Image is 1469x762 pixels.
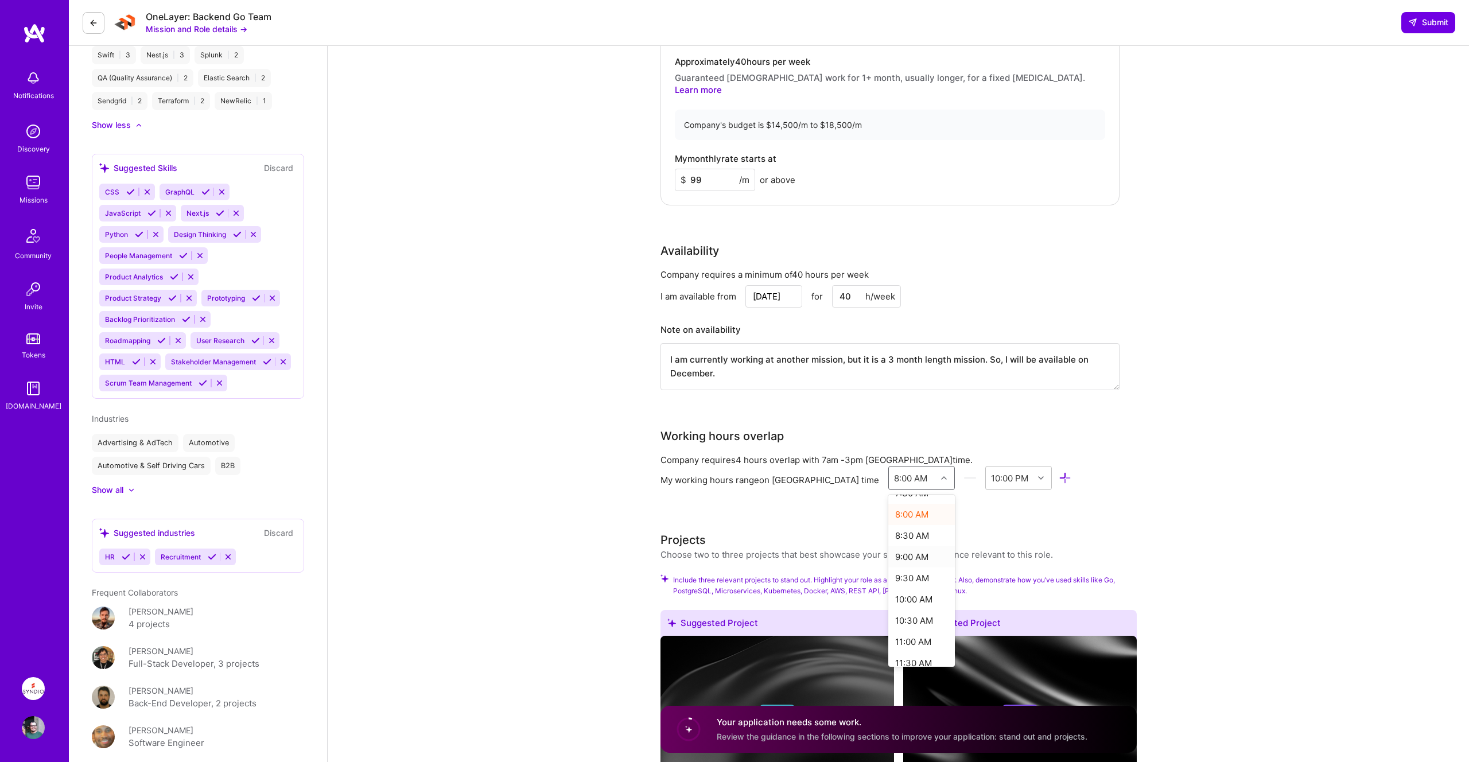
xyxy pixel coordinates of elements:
i: Reject [138,553,147,561]
span: Product Strategy [105,294,161,302]
div: Swift 3 [92,46,136,64]
i: Reject [268,294,277,302]
button: Discard [261,526,297,539]
i: Reject [143,188,151,196]
i: Reject [267,336,276,345]
div: Note on availability [660,321,741,339]
img: discovery [22,120,45,143]
span: Recruitment [161,553,201,561]
div: B2B [215,457,240,475]
a: User Avatar[PERSON_NAME]Back-End Developer, 2 projects [92,685,304,710]
button: Mission and Role details → [146,23,247,35]
h4: Approximately 40 hours per week [675,57,1105,67]
i: Accept [126,188,135,196]
div: Suggested industries [99,527,195,539]
span: User Research [196,336,244,345]
i: Accept [208,553,216,561]
div: Show all [92,484,123,496]
img: Syndio: CCA Workflow Orchestration Migration [22,677,45,700]
div: I am available from [660,290,736,302]
a: Learn more [675,84,722,95]
i: icon LeftArrowDark [89,18,98,28]
span: Prototyping [207,294,245,302]
i: Reject [215,379,224,387]
i: Accept [201,188,210,196]
div: [PERSON_NAME] [129,685,193,697]
span: Include three relevant projects to stand out. Highlight your role as a Back-End Developer. Also, ... [673,574,1137,596]
i: Reject [151,230,160,239]
img: tokens [26,333,40,344]
i: Accept [147,209,156,217]
div: 4 projects [129,617,170,631]
div: Choose two to three projects that best showcase your skills and experience relevant to this role. [660,549,1053,561]
i: Accept [252,294,261,302]
div: Availability [660,242,719,259]
span: Stakeholder Management [171,357,256,366]
div: Sendgrid 2 [92,92,147,110]
i: Reject [217,188,226,196]
img: logo [23,23,46,44]
i: Accept [263,357,271,366]
div: Software Engineer [129,736,204,750]
span: Industries [92,414,129,423]
i: Reject [164,209,173,217]
i: Accept [233,230,242,239]
span: Product Analytics [105,273,163,281]
div: Automotive & Self Driving Cars [92,457,211,475]
div: Elastic Search 2 [198,69,271,87]
img: Company Logo [114,11,137,34]
div: 10:00 PM [991,472,1028,484]
div: Automotive [183,434,235,452]
img: User Avatar [92,646,115,669]
div: Full-Stack Developer, 3 projects [129,657,259,671]
span: | [177,73,179,83]
span: People Management [105,251,172,260]
div: Company requires a minimum of 40 hours per week [660,269,1120,281]
img: User Avatar [92,607,115,629]
img: User Avatar [22,716,45,739]
div: Advertising & AdTech [92,434,178,452]
span: Design Thinking [174,230,226,239]
img: User Avatar [92,725,115,748]
div: Notifications [13,90,54,102]
span: or above [760,174,795,186]
img: User Avatar [92,686,115,709]
a: User Avatar [19,716,48,739]
div: h/week [865,290,895,302]
div: Tokens [22,349,45,361]
div: Nest.js 3 [141,46,190,64]
img: bell [22,67,45,90]
i: icon HorizontalInLineDivider [963,472,977,485]
span: | [254,73,257,83]
i: icon SuggestedTeams [99,163,109,173]
span: /m [739,174,749,186]
div: QA (Quality Assurance) 2 [92,69,193,87]
div: for [811,290,823,302]
div: My working hours range on [GEOGRAPHIC_DATA] time [660,474,879,486]
div: 9:30 AM [888,567,955,589]
i: Reject [185,294,193,302]
img: Invite [22,278,45,301]
span: | [193,96,196,106]
div: [DOMAIN_NAME] [6,400,61,412]
div: Splunk 2 [195,46,244,64]
div: Suggested Project [660,610,894,640]
i: Accept [251,336,260,345]
span: 7am - 3pm [822,454,863,465]
i: Reject [249,230,258,239]
div: Company requires 4 hours overlap with [GEOGRAPHIC_DATA] time. [660,454,1120,466]
span: | [119,50,121,60]
span: Next.js [186,209,209,217]
p: Guaranteed [DEMOGRAPHIC_DATA] work for 1+ month, usually longer, for a fixed [MEDICAL_DATA]. [675,72,1105,96]
input: XXX [675,169,755,191]
div: NewRelic 1 [215,92,272,110]
i: Reject [224,553,232,561]
span: JavaScript [105,209,141,217]
i: icon SendLight [1408,18,1417,27]
div: 11:00 AM [888,631,955,652]
div: 11:30 AM [888,652,955,674]
span: Python [105,230,128,239]
i: Reject [279,357,287,366]
div: Show less [92,119,131,131]
i: icon SuggestedTeams [99,528,109,538]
